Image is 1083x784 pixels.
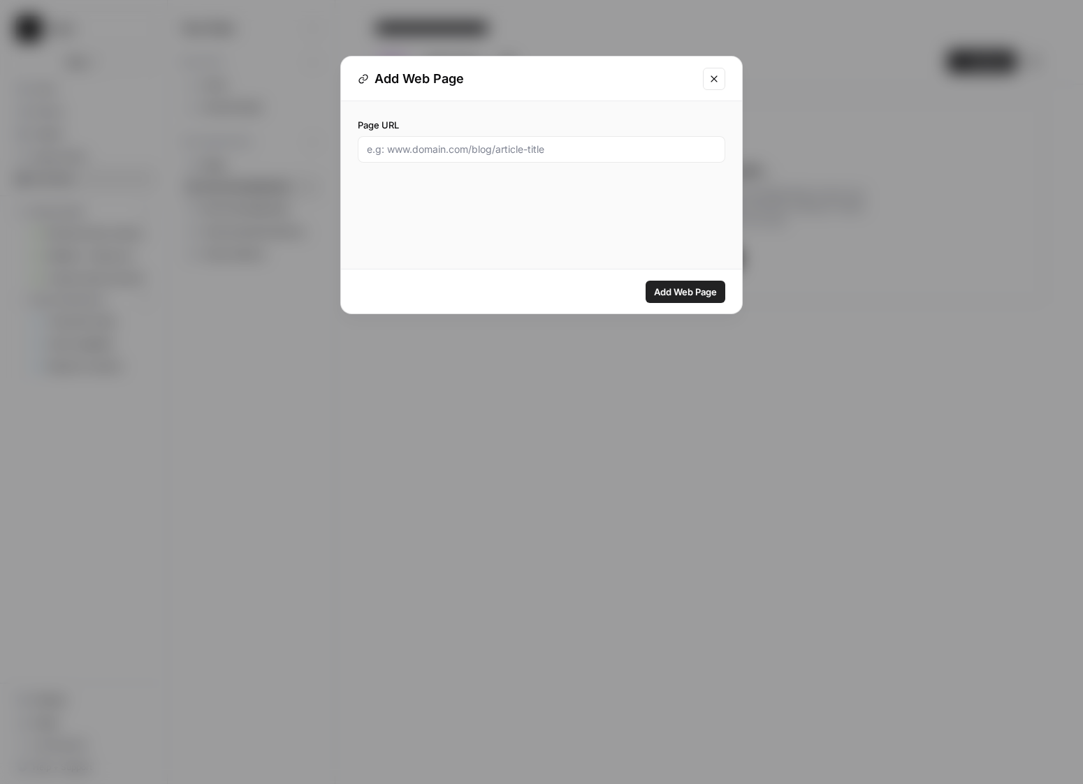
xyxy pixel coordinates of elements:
[654,285,717,299] span: Add Web Page
[367,142,716,156] input: e.g: www.domain.com/blog/article-title
[358,69,695,89] div: Add Web Page
[703,68,725,90] button: Close modal
[646,281,725,303] button: Add Web Page
[358,118,725,132] label: Page URL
